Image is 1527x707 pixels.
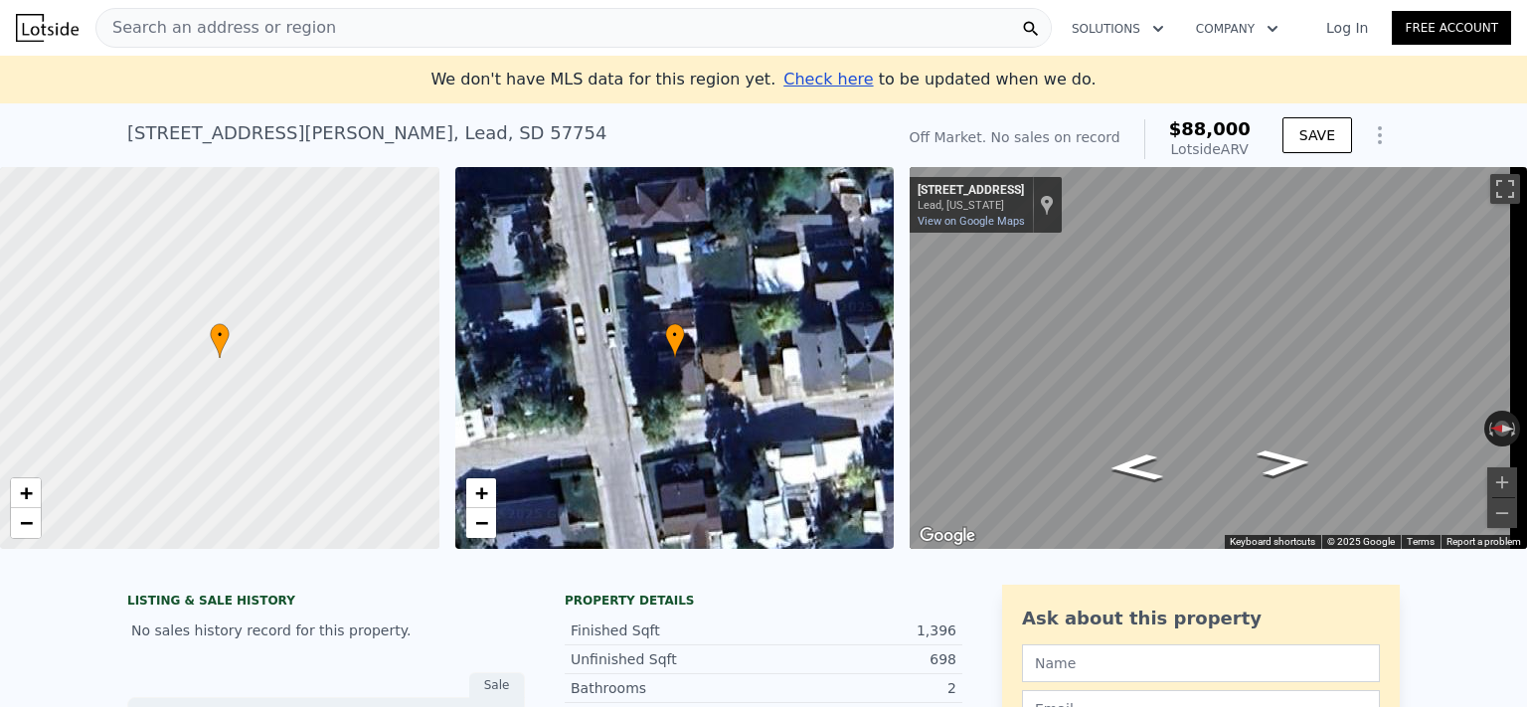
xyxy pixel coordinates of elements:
div: [STREET_ADDRESS] [918,183,1024,199]
div: Off Market. No sales on record [909,127,1119,147]
span: © 2025 Google [1327,536,1395,547]
button: Toggle fullscreen view [1490,174,1520,204]
button: Reset the view [1484,421,1521,438]
div: Property details [565,593,962,609]
div: Finished Sqft [571,620,763,640]
div: Lead, [US_STATE] [918,199,1024,212]
div: to be updated when we do. [783,68,1096,91]
div: • [210,323,230,358]
path: Go South, Grand Ave [1234,442,1335,483]
button: Keyboard shortcuts [1230,535,1315,549]
div: No sales history record for this property. [127,613,525,648]
span: • [665,326,685,344]
img: Google [915,523,980,549]
button: Show Options [1360,115,1400,155]
div: 1,396 [763,620,956,640]
div: Sale [469,672,525,698]
div: Lotside ARV [1169,139,1251,159]
a: Zoom in [11,478,41,508]
a: Free Account [1392,11,1511,45]
span: − [20,510,33,535]
span: • [210,326,230,344]
button: SAVE [1282,117,1352,153]
input: Name [1022,644,1380,682]
a: Open this area in Google Maps (opens a new window) [915,523,980,549]
span: Check here [783,70,873,88]
span: $88,000 [1169,118,1251,139]
a: Show location on map [1040,194,1054,216]
div: We don't have MLS data for this region yet. [430,68,1096,91]
a: Zoom out [11,508,41,538]
a: Zoom in [466,478,496,508]
a: Log In [1302,18,1392,38]
button: Zoom out [1487,498,1517,528]
div: LISTING & SALE HISTORY [127,593,525,613]
span: − [474,510,487,535]
a: View on Google Maps [918,215,1025,228]
a: Report a problem [1446,536,1521,547]
span: + [20,480,33,505]
a: Zoom out [466,508,496,538]
div: 698 [763,649,956,669]
div: Unfinished Sqft [571,649,763,669]
div: Street View [910,167,1527,549]
a: Terms (opens in new tab) [1407,536,1435,547]
button: Rotate counterclockwise [1484,411,1495,446]
button: Solutions [1056,11,1180,47]
div: Map [910,167,1527,549]
div: • [665,323,685,358]
img: Lotside [16,14,79,42]
path: Go North, Grand Ave [1086,447,1187,488]
div: [STREET_ADDRESS][PERSON_NAME] , Lead , SD 57754 [127,119,606,147]
span: + [474,480,487,505]
button: Rotate clockwise [1510,411,1521,446]
button: Zoom in [1487,467,1517,497]
div: 2 [763,678,956,698]
button: Company [1180,11,1294,47]
div: Ask about this property [1022,605,1380,632]
div: Bathrooms [571,678,763,698]
span: Search an address or region [96,16,336,40]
